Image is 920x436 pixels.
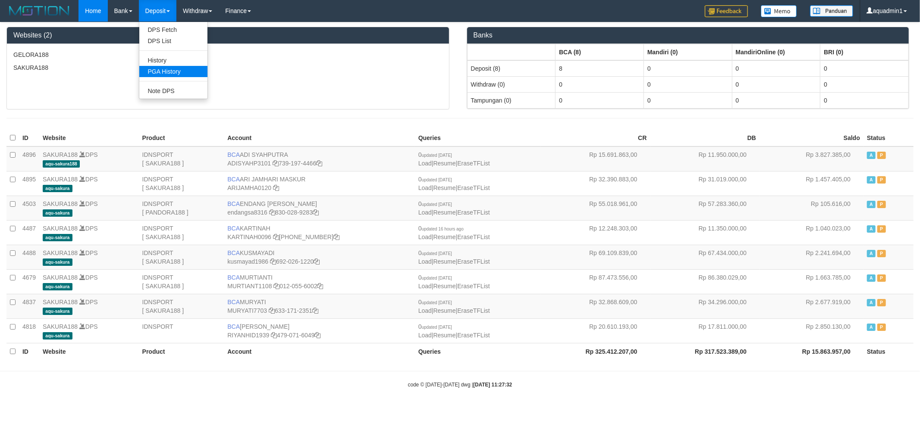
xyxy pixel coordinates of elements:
[467,76,556,92] td: Withdraw (0)
[139,220,224,245] td: IDNSPORT [ SAKURA188 ]
[867,225,876,233] span: Active
[650,269,760,294] td: Rp 86.380.029,00
[541,220,650,245] td: Rp 12.248.303,00
[760,318,863,343] td: Rp 2.850.130,00
[227,160,271,167] a: ADISYAHP3101
[644,92,732,108] td: 0
[467,60,556,77] td: Deposit (8)
[227,307,267,314] a: MURYATI7703
[556,92,644,108] td: 0
[650,220,760,245] td: Rp 11.350.000,00
[19,196,39,220] td: 4503
[418,176,452,183] span: 0
[418,332,432,339] a: Load
[644,60,732,77] td: 0
[19,146,39,171] td: 4896
[227,249,240,256] span: BCA
[541,294,650,318] td: Rp 32.868.609,00
[867,176,876,184] span: Active
[732,76,820,92] td: 0
[820,76,909,92] td: 0
[227,258,268,265] a: kusmayad1986
[650,130,760,146] th: DB
[877,324,886,331] span: Paused
[139,130,224,146] th: Product
[39,171,139,196] td: DPS
[316,160,322,167] a: Copy 7391974466 to clipboard
[457,283,490,290] a: EraseTFList
[422,227,464,231] span: updated 16 hours ago
[43,299,78,305] a: SAKURA188
[457,234,490,240] a: EraseTFList
[273,234,279,240] a: Copy KARTINAH0096 to clipboard
[39,220,139,245] td: DPS
[467,92,556,108] td: Tampungan (0)
[43,225,78,232] a: SAKURA188
[418,200,490,216] span: | |
[43,176,78,183] a: SAKURA188
[422,178,452,182] span: updated [DATE]
[43,249,78,256] a: SAKURA188
[270,258,276,265] a: Copy kusmayad1986 to clipboard
[433,332,456,339] a: Resume
[139,24,207,35] a: DPS Fetch
[408,382,512,388] small: code © [DATE]-[DATE] dwg |
[139,66,207,77] a: PGA History
[732,92,820,108] td: 0
[541,130,650,146] th: CR
[227,176,240,183] span: BCA
[433,258,456,265] a: Resume
[418,249,490,265] span: | |
[418,258,432,265] a: Load
[224,171,414,196] td: ARI JAMHARI MASKUR
[415,343,541,359] th: Queries
[273,283,279,290] a: Copy MURTIANT1108 to clipboard
[227,299,240,305] span: BCA
[314,258,320,265] a: Copy 6920261220 to clipboard
[867,324,876,331] span: Active
[650,294,760,318] td: Rp 34.296.000,00
[433,209,456,216] a: Resume
[418,249,452,256] span: 0
[644,44,732,60] th: Group: activate to sort column ascending
[760,196,863,220] td: Rp 105.616,00
[227,225,240,232] span: BCA
[761,5,797,17] img: Button%20Memo.svg
[433,160,456,167] a: Resume
[820,92,909,108] td: 0
[273,160,279,167] a: Copy ADISYAHP3101 to clipboard
[863,130,914,146] th: Status
[650,343,760,359] th: Rp 317.523.389,00
[312,307,318,314] a: Copy 6331712351 to clipboard
[418,209,432,216] a: Load
[139,245,224,269] td: IDNSPORT [ SAKURA188 ]
[418,160,432,167] a: Load
[43,209,72,217] span: aqu-sakura
[39,294,139,318] td: DPS
[418,323,452,330] span: 0
[433,283,456,290] a: Resume
[317,283,323,290] a: Copy 0120556002 to clipboard
[541,269,650,294] td: Rp 87.473.556,00
[19,130,39,146] th: ID
[227,323,240,330] span: BCA
[877,274,886,282] span: Paused
[139,196,224,220] td: IDNSPORT [ PANDORA188 ]
[227,332,269,339] a: RIYANHID1939
[139,294,224,318] td: IDNSPORT [ SAKURA188 ]
[541,196,650,220] td: Rp 55.018.961,00
[541,318,650,343] td: Rp 20.610.193,00
[227,283,272,290] a: MURTIANT1108
[418,234,432,240] a: Load
[820,60,909,77] td: 0
[541,245,650,269] td: Rp 69.109.839,00
[650,171,760,196] td: Rp 31.019.000,00
[39,245,139,269] td: DPS
[19,294,39,318] td: 4837
[877,152,886,159] span: Paused
[139,343,224,359] th: Product
[43,258,72,266] span: aqu-sakura
[415,130,541,146] th: Queries
[227,274,240,281] span: BCA
[224,343,414,359] th: Account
